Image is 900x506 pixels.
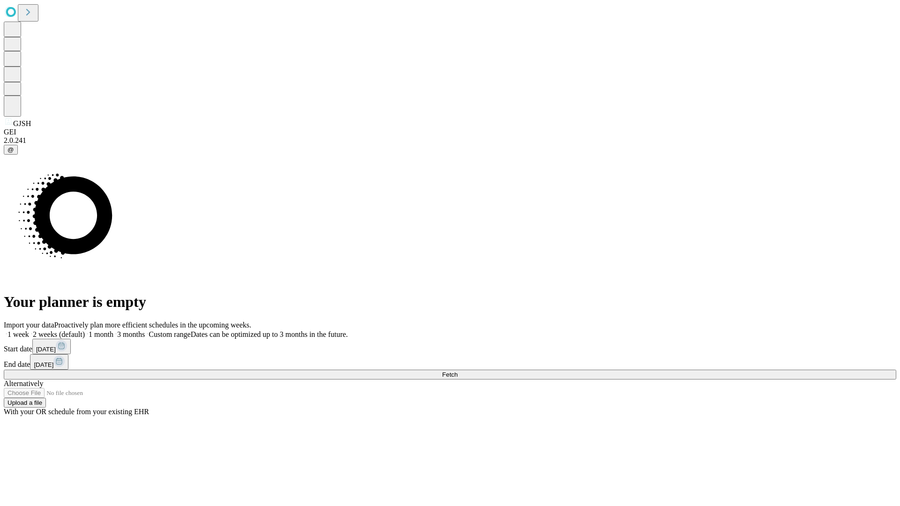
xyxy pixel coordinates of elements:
span: Fetch [442,371,457,378]
span: 3 months [117,330,145,338]
span: 2 weeks (default) [33,330,85,338]
span: Alternatively [4,379,43,387]
span: GJSH [13,119,31,127]
button: Fetch [4,370,896,379]
span: With your OR schedule from your existing EHR [4,408,149,416]
div: End date [4,354,896,370]
span: @ [7,146,14,153]
span: Import your data [4,321,54,329]
button: @ [4,145,18,155]
span: Custom range [149,330,190,338]
div: 2.0.241 [4,136,896,145]
button: [DATE] [32,339,71,354]
div: GEI [4,128,896,136]
div: Start date [4,339,896,354]
button: Upload a file [4,398,46,408]
button: [DATE] [30,354,68,370]
span: Dates can be optimized up to 3 months in the future. [191,330,348,338]
span: 1 month [89,330,113,338]
span: [DATE] [34,361,53,368]
span: Proactively plan more efficient schedules in the upcoming weeks. [54,321,251,329]
span: 1 week [7,330,29,338]
h1: Your planner is empty [4,293,896,311]
span: [DATE] [36,346,56,353]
